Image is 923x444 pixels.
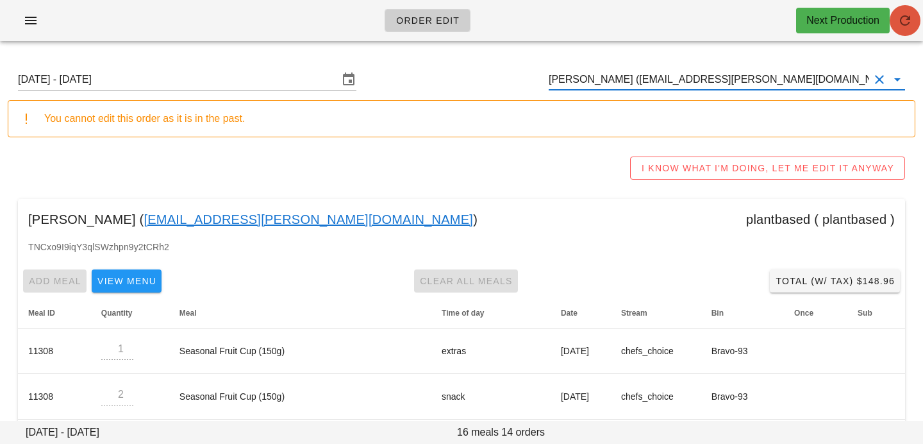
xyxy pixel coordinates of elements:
span: You cannot edit this order as it is in the past. [44,113,245,124]
div: [PERSON_NAME] ( ) plantbased ( plantbased ) [18,199,905,240]
td: Bravo-93 [701,374,784,420]
td: chefs_choice [611,329,701,374]
span: Meal ID [28,309,55,318]
span: Stream [621,309,647,318]
button: Total (w/ Tax) $148.96 [770,269,900,293]
td: 11308 [18,374,91,420]
td: snack [431,374,551,420]
th: Meal ID: Not sorted. Activate to sort ascending. [18,298,91,329]
th: Bin: Not sorted. Activate to sort ascending. [701,298,784,329]
span: Once [794,309,813,318]
th: Quantity: Not sorted. Activate to sort ascending. [91,298,169,329]
td: Bravo-93 [701,329,784,374]
td: Seasonal Fruit Cup (150g) [169,329,431,374]
a: [EMAIL_ADDRESS][PERSON_NAME][DOMAIN_NAME] [144,209,473,230]
div: Next Production [806,13,879,28]
td: [DATE] [551,329,611,374]
button: Clear Customer [872,72,887,87]
th: Meal: Not sorted. Activate to sort ascending. [169,298,431,329]
th: Once: Not sorted. Activate to sort ascending. [784,298,847,329]
button: View Menu [92,269,162,293]
a: Order Edit [385,9,470,32]
th: Date: Not sorted. Activate to sort ascending. [551,298,611,329]
span: Date [561,309,578,318]
td: chefs_choice [611,374,701,420]
td: extras [431,329,551,374]
span: View Menu [97,276,156,286]
span: Quantity [101,309,133,318]
span: Bin [711,309,724,318]
td: Seasonal Fruit Cup (150g) [169,374,431,420]
th: Sub: Not sorted. Activate to sort ascending. [847,298,905,329]
span: Meal [179,309,197,318]
th: Stream: Not sorted. Activate to sort ascending. [611,298,701,329]
span: Time of day [442,309,484,318]
td: 11308 [18,329,91,374]
div: TNCxo9I9iqY3qlSWzhpn9y2tCRh2 [18,240,905,264]
td: [DATE] [551,374,611,420]
th: Time of day: Not sorted. Activate to sort ascending. [431,298,551,329]
span: I KNOW WHAT I'M DOING, LET ME EDIT IT ANYWAY [641,163,894,173]
span: Order Edit [395,15,460,26]
span: Total (w/ Tax) $148.96 [775,276,895,286]
span: Sub [858,309,872,318]
button: I KNOW WHAT I'M DOING, LET ME EDIT IT ANYWAY [630,157,905,180]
